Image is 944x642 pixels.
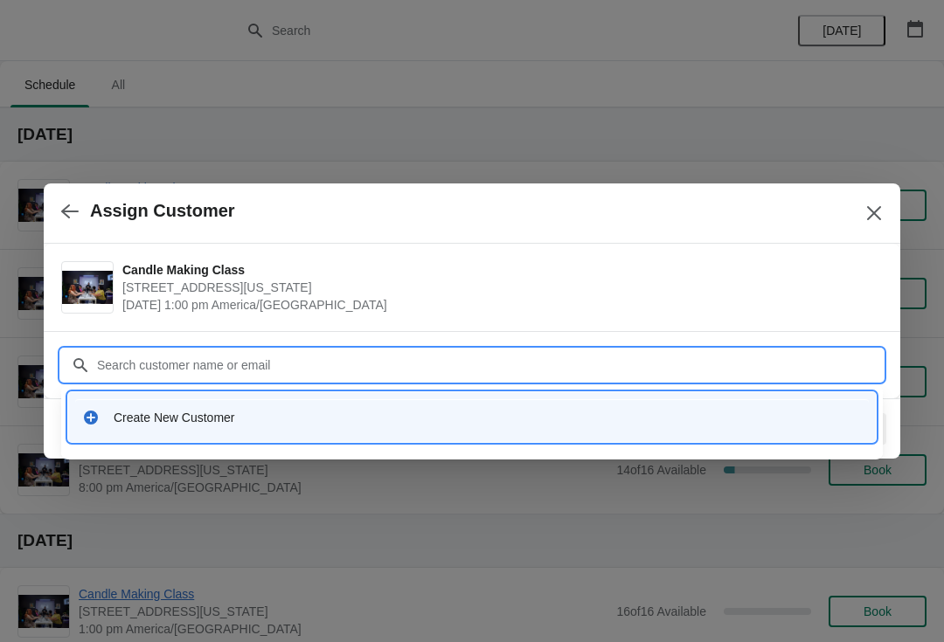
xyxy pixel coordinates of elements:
[122,261,874,279] span: Candle Making Class
[96,349,883,381] input: Search customer name or email
[114,409,862,426] div: Create New Customer
[122,279,874,296] span: [STREET_ADDRESS][US_STATE]
[122,296,874,314] span: [DATE] 1:00 pm America/[GEOGRAPHIC_DATA]
[858,197,890,229] button: Close
[90,201,235,221] h2: Assign Customer
[62,271,113,305] img: Candle Making Class | 1252 North Milwaukee Avenue, Chicago, Illinois, USA | October 11 | 1:00 pm ...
